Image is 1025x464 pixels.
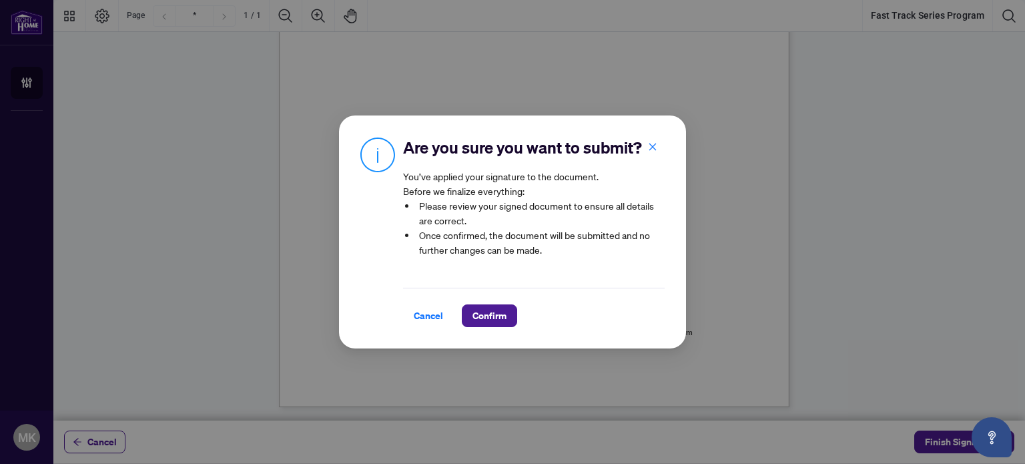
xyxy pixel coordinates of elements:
img: Info Icon [360,137,395,172]
button: Cancel [403,304,454,327]
li: Once confirmed, the document will be submitted and no further changes can be made. [416,228,665,257]
button: Confirm [462,304,517,327]
h2: Are you sure you want to submit? [403,137,665,158]
span: close [648,142,657,152]
article: You’ve applied your signature to the document. Before we finalize everything: [403,169,665,266]
button: Open asap [972,417,1012,457]
span: Cancel [414,305,443,326]
li: Please review your signed document to ensure all details are correct. [416,198,665,228]
span: Confirm [472,305,506,326]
